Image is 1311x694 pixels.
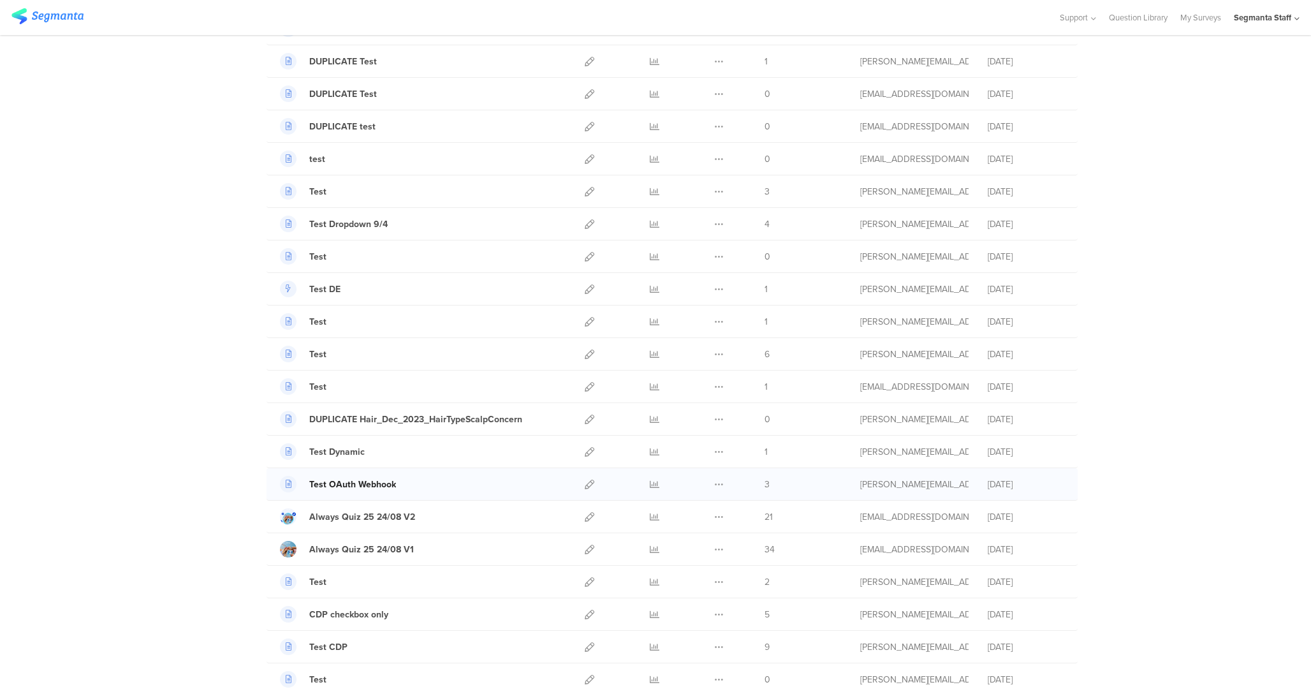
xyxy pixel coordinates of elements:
[988,543,1064,556] div: [DATE]
[988,510,1064,524] div: [DATE]
[765,673,770,686] span: 0
[309,87,377,101] div: DUPLICATE Test
[860,478,969,491] div: riel@segmanta.com
[765,445,768,459] span: 1
[309,185,326,198] div: Test
[765,218,770,231] span: 4
[988,55,1064,68] div: [DATE]
[860,348,969,361] div: riel@segmanta.com
[860,380,969,394] div: gillat@segmanta.com
[988,445,1064,459] div: [DATE]
[280,313,326,330] a: Test
[860,218,969,231] div: raymund@segmanta.com
[309,348,326,361] div: Test
[309,543,414,556] div: Always Quiz 25 24/08 V1
[309,380,326,394] div: Test
[280,606,388,623] a: CDP checkbox only
[1060,11,1088,24] span: Support
[309,283,341,296] div: Test DE
[860,283,969,296] div: riel@segmanta.com
[860,510,969,524] div: gillat@segmanta.com
[860,185,969,198] div: riel@segmanta.com
[860,543,969,556] div: gillat@segmanta.com
[280,508,415,525] a: Always Quiz 25 24/08 V2
[309,640,348,654] div: Test CDP
[280,378,326,395] a: Test
[765,543,775,556] span: 34
[280,671,326,688] a: Test
[765,510,773,524] span: 21
[765,380,768,394] span: 1
[988,380,1064,394] div: [DATE]
[280,476,396,492] a: Test OAuth Webhook
[280,443,365,460] a: Test Dynamic
[280,639,348,655] a: Test CDP
[988,152,1064,166] div: [DATE]
[860,608,969,621] div: riel@segmanta.com
[309,510,415,524] div: Always Quiz 25 24/08 V2
[765,348,770,361] span: 6
[988,575,1064,589] div: [DATE]
[765,250,770,263] span: 0
[988,87,1064,101] div: [DATE]
[765,413,770,426] span: 0
[988,413,1064,426] div: [DATE]
[860,120,969,133] div: gillat@segmanta.com
[309,55,377,68] div: DUPLICATE Test
[988,640,1064,654] div: [DATE]
[765,478,770,491] span: 3
[280,248,326,265] a: Test
[765,120,770,133] span: 0
[988,250,1064,263] div: [DATE]
[309,250,326,263] div: Test
[765,152,770,166] span: 0
[280,151,325,167] a: test
[860,315,969,329] div: riel@segmanta.com
[988,185,1064,198] div: [DATE]
[988,348,1064,361] div: [DATE]
[988,283,1064,296] div: [DATE]
[309,478,396,491] div: Test OAuth Webhook
[860,55,969,68] div: riel@segmanta.com
[1234,11,1291,24] div: Segmanta Staff
[988,315,1064,329] div: [DATE]
[860,673,969,686] div: riel@segmanta.com
[988,673,1064,686] div: [DATE]
[280,411,522,427] a: DUPLICATE Hair_Dec_2023_HairTypeScalpConcern
[11,8,84,24] img: segmanta logo
[280,281,341,297] a: Test DE
[280,85,377,102] a: DUPLICATE Test
[860,445,969,459] div: raymund@segmanta.com
[860,575,969,589] div: riel@segmanta.com
[988,218,1064,231] div: [DATE]
[309,673,326,686] div: Test
[765,575,770,589] span: 2
[309,413,522,426] div: DUPLICATE Hair_Dec_2023_HairTypeScalpConcern
[765,185,770,198] span: 3
[309,120,376,133] div: DUPLICATE test
[765,608,770,621] span: 5
[765,283,768,296] span: 1
[988,478,1064,491] div: [DATE]
[309,608,388,621] div: CDP checkbox only
[765,640,770,654] span: 9
[280,346,326,362] a: Test
[309,218,388,231] div: Test Dropdown 9/4
[765,87,770,101] span: 0
[309,575,326,589] div: Test
[280,183,326,200] a: Test
[860,250,969,263] div: raymund@segmanta.com
[860,640,969,654] div: riel@segmanta.com
[860,152,969,166] div: gillat@segmanta.com
[280,118,376,135] a: DUPLICATE test
[988,608,1064,621] div: [DATE]
[765,315,768,329] span: 1
[309,315,326,329] div: Test
[280,216,388,232] a: Test Dropdown 9/4
[280,573,326,590] a: Test
[988,120,1064,133] div: [DATE]
[280,541,414,557] a: Always Quiz 25 24/08 V1
[280,53,377,70] a: DUPLICATE Test
[765,55,768,68] span: 1
[860,413,969,426] div: riel@segmanta.com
